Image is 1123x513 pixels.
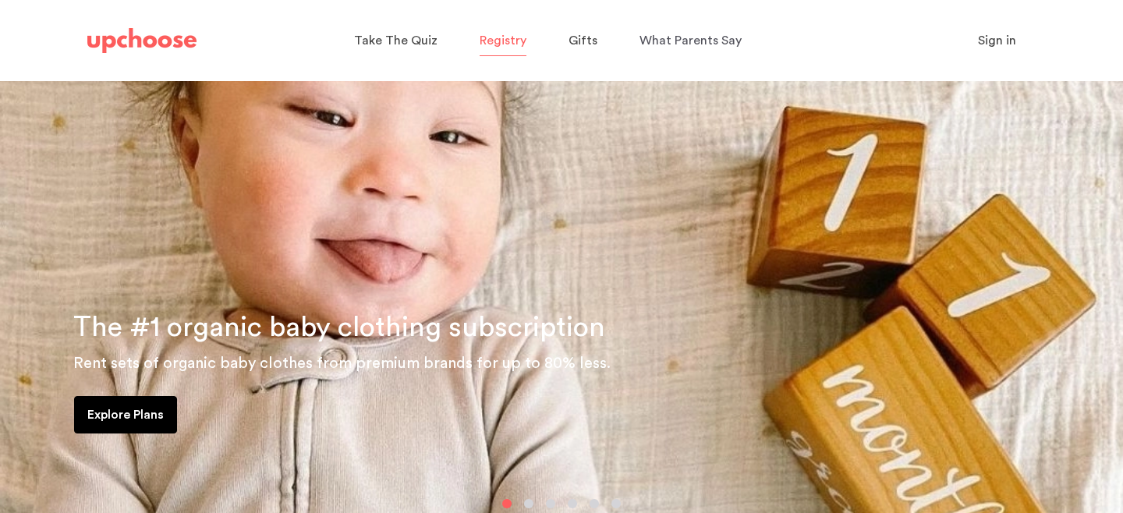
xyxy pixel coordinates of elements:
p: Explore Plans [87,405,164,424]
a: Take The Quiz [354,26,442,56]
span: Gifts [569,34,597,47]
span: What Parents Say [639,34,742,47]
button: Sign in [958,25,1036,56]
a: UpChoose [87,25,197,57]
span: Registry [480,34,526,47]
a: What Parents Say [639,26,746,56]
span: Take The Quiz [354,34,438,47]
span: The #1 organic baby clothing subscription [73,313,605,341]
p: Rent sets of organic baby clothes from premium brands for up to 80% less. [73,351,1104,376]
a: Gifts [569,26,602,56]
a: Registry [480,26,531,56]
img: UpChoose [87,28,197,53]
span: Sign in [978,34,1016,47]
a: Explore Plans [74,396,177,433]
